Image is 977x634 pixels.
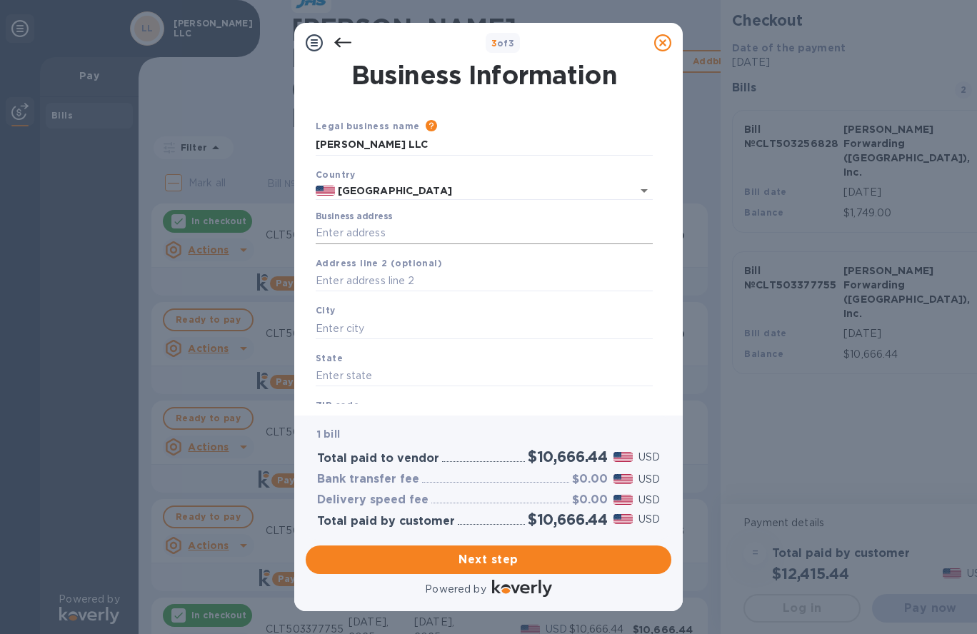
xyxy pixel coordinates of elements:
[638,493,660,508] p: USD
[492,580,552,597] img: Logo
[613,474,633,484] img: USD
[313,60,656,90] h1: Business Information
[528,510,608,528] h2: $10,666.44
[316,258,442,268] b: Address line 2 (optional)
[491,38,497,49] span: 3
[317,428,340,440] b: 1 bill
[316,366,653,387] input: Enter state
[335,182,613,200] input: Select country
[317,515,455,528] h3: Total paid by customer
[316,271,653,292] input: Enter address line 2
[316,353,343,363] b: State
[613,495,633,505] img: USD
[316,213,392,221] label: Business address
[316,305,336,316] b: City
[572,493,608,507] h3: $0.00
[316,400,359,411] b: ZIP code
[316,186,335,196] img: US
[317,551,660,568] span: Next step
[638,450,660,465] p: USD
[491,38,515,49] b: of 3
[316,318,653,339] input: Enter city
[316,121,420,131] b: Legal business name
[316,223,653,244] input: Enter address
[634,181,654,201] button: Open
[316,134,653,156] input: Enter legal business name
[306,545,671,574] button: Next step
[425,582,486,597] p: Powered by
[613,514,633,524] img: USD
[528,448,608,466] h2: $10,666.44
[638,512,660,527] p: USD
[572,473,608,486] h3: $0.00
[317,452,439,466] h3: Total paid to vendor
[613,452,633,462] img: USD
[638,472,660,487] p: USD
[317,473,419,486] h3: Bank transfer fee
[317,493,429,507] h3: Delivery speed fee
[316,169,356,180] b: Country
